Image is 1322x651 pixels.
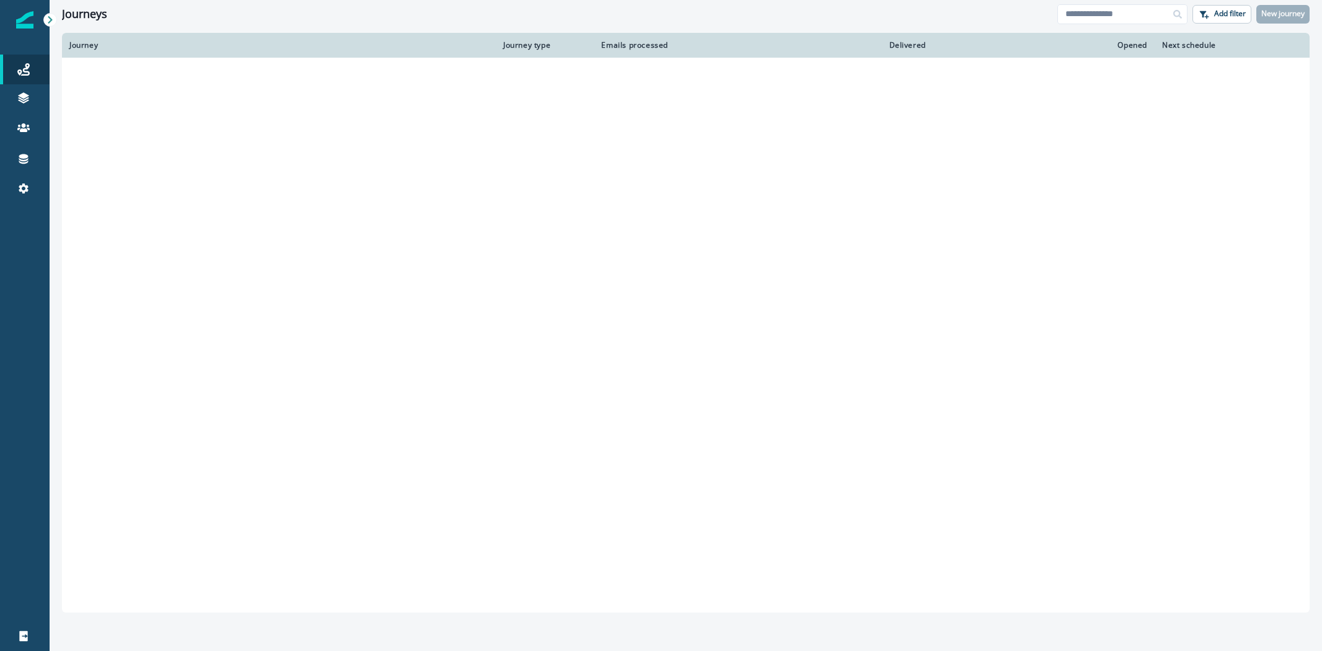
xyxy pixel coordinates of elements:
[1256,5,1310,24] button: New journey
[62,7,107,21] h1: Journeys
[1162,40,1271,50] div: Next schedule
[683,40,926,50] div: Delivered
[16,11,33,29] img: Inflection
[1192,5,1251,24] button: Add filter
[1261,9,1305,18] p: New journey
[69,40,488,50] div: Journey
[941,40,1147,50] div: Opened
[1214,9,1246,18] p: Add filter
[503,40,581,50] div: Journey type
[596,40,668,50] div: Emails processed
